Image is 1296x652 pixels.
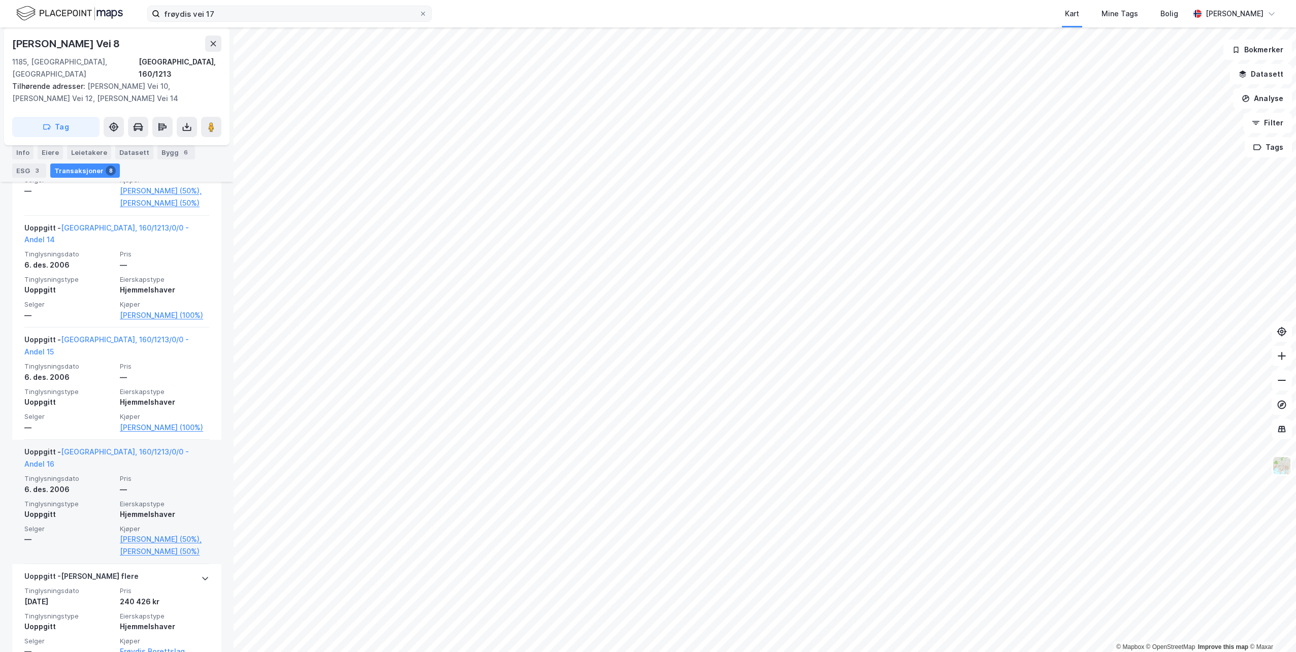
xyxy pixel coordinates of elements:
[1146,643,1195,650] a: OpenStreetMap
[24,596,114,608] div: [DATE]
[120,612,209,621] span: Eierskapstype
[120,586,209,595] span: Pris
[1245,137,1292,157] button: Tags
[24,500,114,508] span: Tinglysningstype
[1223,40,1292,60] button: Bokmerker
[24,223,189,244] a: [GEOGRAPHIC_DATA], 160/1213/0/0 - Andel 14
[24,612,114,621] span: Tinglysningstype
[120,483,209,496] div: —
[157,145,195,159] div: Bygg
[24,421,114,434] div: —
[120,421,209,434] a: [PERSON_NAME] (100%)
[120,533,209,545] a: [PERSON_NAME] (50%),
[16,5,123,22] img: logo.f888ab2527a4732fd821a326f86c7f29.svg
[38,145,63,159] div: Eiere
[24,222,209,250] div: Uoppgitt -
[24,474,114,483] span: Tinglysningsdato
[12,82,87,90] span: Tilhørende adresser:
[24,334,209,362] div: Uoppgitt -
[24,309,114,321] div: —
[12,56,139,80] div: 1185, [GEOGRAPHIC_DATA], [GEOGRAPHIC_DATA]
[12,164,46,178] div: ESG
[120,621,209,633] div: Hjemmelshaver
[115,145,153,159] div: Datasett
[1233,88,1292,109] button: Analyse
[120,474,209,483] span: Pris
[120,197,209,209] a: [PERSON_NAME] (50%)
[120,637,209,645] span: Kjøper
[1101,8,1138,20] div: Mine Tags
[50,164,120,178] div: Transaksjoner
[1245,603,1296,652] iframe: Chat Widget
[120,525,209,533] span: Kjøper
[24,586,114,595] span: Tinglysningsdato
[120,396,209,408] div: Hjemmelshaver
[12,80,213,105] div: [PERSON_NAME] Vei 10, [PERSON_NAME] Vei 12, [PERSON_NAME] Vei 14
[1116,643,1144,650] a: Mapbox
[1243,113,1292,133] button: Filter
[24,525,114,533] span: Selger
[120,300,209,309] span: Kjøper
[24,284,114,296] div: Uoppgitt
[24,508,114,520] div: Uoppgitt
[24,250,114,258] span: Tinglysningsdato
[12,145,34,159] div: Info
[120,250,209,258] span: Pris
[24,483,114,496] div: 6. des. 2006
[24,259,114,271] div: 6. des. 2006
[120,412,209,421] span: Kjøper
[160,6,419,21] input: Søk på adresse, matrikkel, gårdeiere, leietakere eller personer
[24,621,114,633] div: Uoppgitt
[24,396,114,408] div: Uoppgitt
[24,362,114,371] span: Tinglysningsdato
[120,259,209,271] div: —
[1206,8,1263,20] div: [PERSON_NAME]
[24,300,114,309] span: Selger
[24,387,114,396] span: Tinglysningstype
[120,508,209,520] div: Hjemmelshaver
[24,447,189,468] a: [GEOGRAPHIC_DATA], 160/1213/0/0 - Andel 16
[1272,456,1291,475] img: Z
[1230,64,1292,84] button: Datasett
[1245,603,1296,652] div: Kontrollprogram for chat
[120,596,209,608] div: 240 426 kr
[24,335,189,356] a: [GEOGRAPHIC_DATA], 160/1213/0/0 - Andel 15
[24,275,114,284] span: Tinglysningstype
[120,284,209,296] div: Hjemmelshaver
[139,56,221,80] div: [GEOGRAPHIC_DATA], 160/1213
[120,309,209,321] a: [PERSON_NAME] (100%)
[120,371,209,383] div: —
[1160,8,1178,20] div: Bolig
[120,500,209,508] span: Eierskapstype
[24,570,139,586] div: Uoppgitt - [PERSON_NAME] flere
[120,387,209,396] span: Eierskapstype
[120,185,209,197] a: [PERSON_NAME] (50%),
[32,166,42,176] div: 3
[24,637,114,645] span: Selger
[24,371,114,383] div: 6. des. 2006
[24,533,114,545] div: —
[67,145,111,159] div: Leietakere
[24,446,209,474] div: Uoppgitt -
[1065,8,1079,20] div: Kart
[106,166,116,176] div: 8
[120,362,209,371] span: Pris
[24,412,114,421] span: Selger
[120,545,209,558] a: [PERSON_NAME] (50%)
[1198,643,1248,650] a: Improve this map
[24,185,114,197] div: —
[181,147,191,157] div: 6
[120,275,209,284] span: Eierskapstype
[12,36,122,52] div: [PERSON_NAME] Vei 8
[12,117,100,137] button: Tag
